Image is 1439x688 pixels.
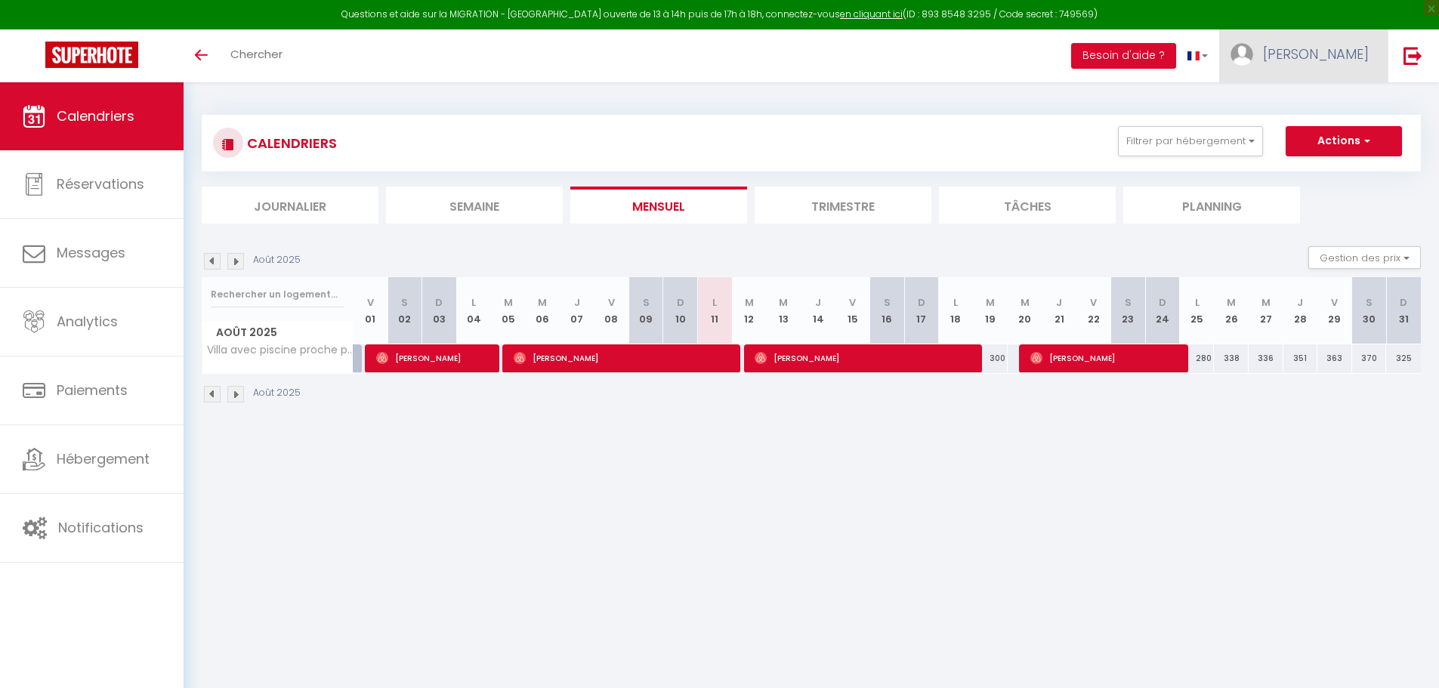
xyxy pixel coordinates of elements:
abbr: V [1331,295,1338,310]
th: 06 [525,277,560,344]
span: [PERSON_NAME] [376,344,492,372]
abbr: S [643,295,650,310]
th: 05 [491,277,526,344]
th: 07 [560,277,594,344]
div: 338 [1214,344,1249,372]
th: 11 [697,277,732,344]
abbr: J [1297,295,1303,310]
abbr: M [538,295,547,310]
th: 15 [835,277,870,344]
abbr: M [986,295,995,310]
span: Août 2025 [202,322,353,344]
abbr: L [712,295,717,310]
p: Août 2025 [253,386,301,400]
th: 28 [1283,277,1318,344]
abbr: M [1227,295,1236,310]
abbr: M [1021,295,1030,310]
span: Villa avec piscine proche plage Chambre d'Amour [205,344,356,356]
abbr: M [745,295,754,310]
li: Mensuel [570,187,747,224]
th: 31 [1386,277,1421,344]
abbr: D [918,295,925,310]
abbr: S [884,295,891,310]
button: Actions [1286,126,1402,156]
abbr: L [953,295,958,310]
div: 280 [1180,344,1215,372]
th: 22 [1076,277,1111,344]
th: 13 [767,277,801,344]
abbr: V [849,295,856,310]
abbr: D [677,295,684,310]
th: 02 [388,277,422,344]
th: 16 [869,277,904,344]
li: Tâches [939,187,1116,224]
span: [PERSON_NAME] [1263,45,1369,63]
abbr: J [1056,295,1062,310]
li: Semaine [386,187,563,224]
th: 24 [1145,277,1180,344]
abbr: D [435,295,443,310]
abbr: D [1159,295,1166,310]
th: 27 [1249,277,1283,344]
th: 17 [904,277,939,344]
abbr: J [574,295,580,310]
li: Journalier [202,187,378,224]
th: 18 [939,277,974,344]
th: 25 [1180,277,1215,344]
li: Planning [1123,187,1300,224]
button: Gestion des prix [1308,246,1421,269]
th: 04 [456,277,491,344]
div: 351 [1283,344,1318,372]
span: [PERSON_NAME] [514,344,733,372]
abbr: M [779,295,788,310]
th: 21 [1042,277,1076,344]
span: Analytics [57,312,118,331]
span: Calendriers [57,106,134,125]
span: Chercher [230,46,283,62]
input: Rechercher un logement... [211,281,344,308]
th: 14 [801,277,835,344]
abbr: M [504,295,513,310]
img: Super Booking [45,42,138,68]
th: 30 [1352,277,1387,344]
abbr: S [401,295,408,310]
p: Août 2025 [253,253,301,267]
h3: CALENDRIERS [243,126,337,160]
span: [PERSON_NAME] [755,344,974,372]
abbr: V [367,295,374,310]
img: ... [1231,43,1253,66]
button: Filtrer par hébergement [1118,126,1263,156]
abbr: J [815,295,821,310]
span: Messages [57,243,125,262]
button: Besoin d'aide ? [1071,43,1176,69]
abbr: L [1195,295,1200,310]
span: Paiements [57,381,128,400]
abbr: M [1261,295,1271,310]
abbr: V [608,295,615,310]
a: ... [PERSON_NAME] [1219,29,1388,82]
th: 10 [663,277,698,344]
span: Notifications [58,518,144,537]
th: 09 [628,277,663,344]
li: Trimestre [755,187,931,224]
th: 26 [1214,277,1249,344]
th: 19 [973,277,1008,344]
th: 01 [354,277,388,344]
abbr: V [1090,295,1097,310]
div: 363 [1317,344,1352,372]
abbr: D [1400,295,1407,310]
th: 08 [594,277,629,344]
div: 300 [973,344,1008,372]
th: 20 [1008,277,1042,344]
div: 336 [1249,344,1283,372]
div: 370 [1352,344,1387,372]
a: Chercher [219,29,294,82]
img: logout [1403,46,1422,65]
abbr: S [1366,295,1373,310]
span: Réservations [57,174,144,193]
span: [PERSON_NAME] [1030,344,1181,372]
a: en cliquant ici [840,8,903,20]
div: 325 [1386,344,1421,372]
th: 29 [1317,277,1352,344]
span: Hébergement [57,449,150,468]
